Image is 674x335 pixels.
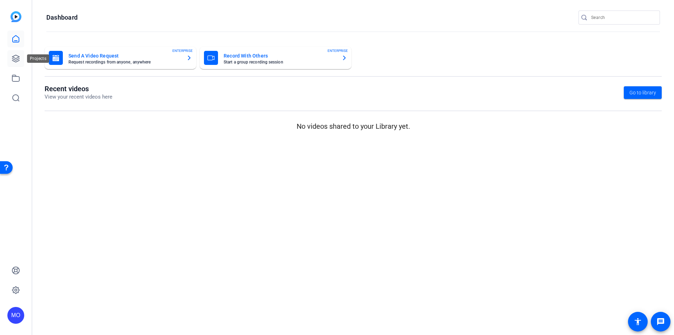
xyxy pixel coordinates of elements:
input: Search [591,13,654,22]
button: Send A Video RequestRequest recordings from anyone, anywhereENTERPRISE [45,47,196,69]
h1: Recent videos [45,85,112,93]
h1: Dashboard [46,13,78,22]
mat-card-title: Send A Video Request [68,52,181,60]
mat-icon: accessibility [634,317,642,326]
p: View your recent videos here [45,93,112,101]
div: Projects [27,54,49,63]
mat-card-title: Record With Others [224,52,336,60]
mat-card-subtitle: Start a group recording session [224,60,336,64]
mat-icon: message [656,317,665,326]
span: ENTERPRISE [172,48,193,53]
span: ENTERPRISE [328,48,348,53]
div: MO [7,307,24,324]
p: No videos shared to your Library yet. [45,121,662,132]
button: Record With OthersStart a group recording sessionENTERPRISE [200,47,351,69]
mat-card-subtitle: Request recordings from anyone, anywhere [68,60,181,64]
span: Go to library [629,89,656,96]
a: Go to library [624,86,662,99]
img: blue-gradient.svg [11,11,21,22]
